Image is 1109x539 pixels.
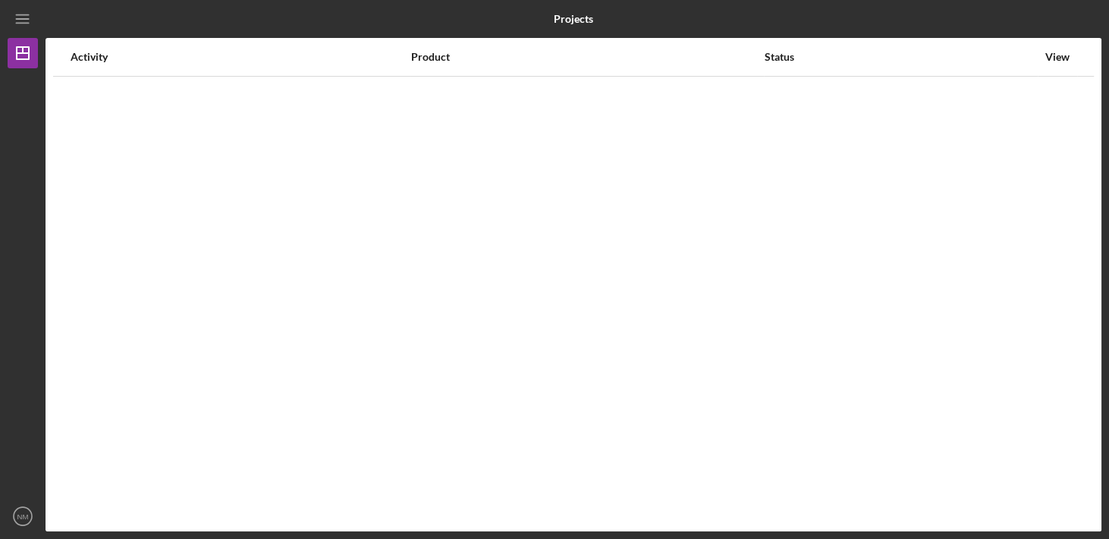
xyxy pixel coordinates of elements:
[411,51,763,63] div: Product
[1038,51,1076,63] div: View
[71,51,410,63] div: Activity
[8,501,38,531] button: NM
[554,13,593,25] b: Projects
[17,512,29,521] text: NM
[765,51,1037,63] div: Status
